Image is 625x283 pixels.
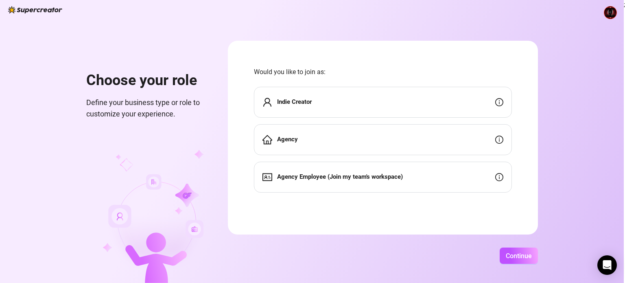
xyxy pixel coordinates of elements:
span: info-circle [495,173,503,181]
div: Open Intercom Messenger [597,255,617,275]
span: info-circle [495,98,503,106]
img: logo [8,6,62,13]
span: idcard [262,172,272,182]
img: ALV-UjVrZSFAp90NLoIs7pqxQSnoHt12sYt6OP-dZfRXK_4uUG3pwj_NqERyHHmL-4pRcSlSSoxGpASUQ_6N_H4OAfxsL4WcG... [604,7,616,19]
span: info-circle [495,136,503,144]
span: user [262,97,272,107]
span: home [262,135,272,145]
strong: Agency Employee (Join my team's workspace) [277,173,403,180]
strong: Agency [277,136,298,143]
button: Continue [500,248,538,264]
span: Continue [506,252,532,260]
span: Would you like to join as: [254,67,512,77]
span: Define your business type or role to customize your experience. [86,97,208,120]
strong: Indie Creator [277,98,312,105]
h1: Choose your role [86,72,208,90]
